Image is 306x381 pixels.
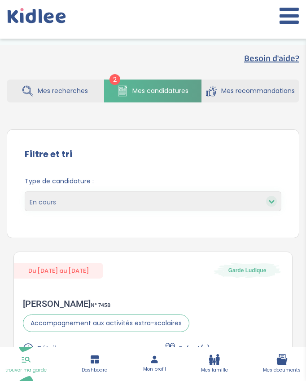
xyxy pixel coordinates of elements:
a: Mes recherches [7,80,104,102]
a: trouver ma garde [5,354,47,374]
span: Garde Ludique [228,267,267,275]
span: Détails : [37,344,63,353]
span: Accompagnement aux activités extra-scolaires [23,315,189,332]
a: Mes recommandations [202,80,299,102]
label: Filtre et tri [25,147,72,161]
a: Mes famille [201,354,228,374]
span: Dashboard [82,367,108,374]
span: Mes candidatures [132,86,188,96]
span: Du [DATE] au [DATE] [14,263,103,279]
span: 2 [109,74,120,85]
span: Type de candidature : [25,177,281,186]
button: Besoin d'aide? [244,52,299,65]
a: Mon profil [143,355,166,373]
span: Mes recommandations [221,86,295,96]
span: Mon profil [143,366,166,373]
span: trouver ma garde [5,367,47,374]
a: Mes documents [263,354,301,374]
a: Mes candidatures [104,80,201,102]
a: Dashboard [82,354,108,374]
div: [PERSON_NAME] [23,298,189,309]
span: Mes recherches [38,86,88,96]
span: Mes documents [263,367,301,374]
span: Enfant(s) : [179,344,213,353]
span: N° 7458 [91,301,110,310]
span: Mes famille [201,367,228,374]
